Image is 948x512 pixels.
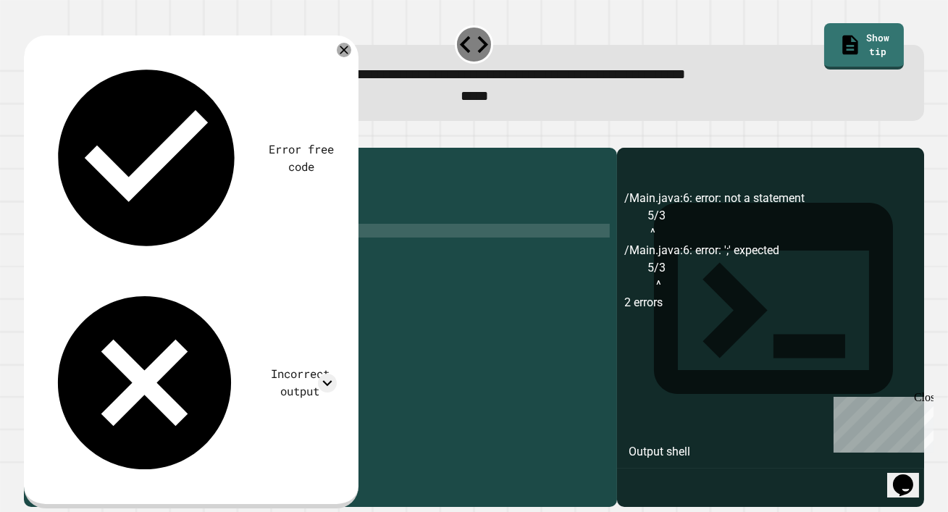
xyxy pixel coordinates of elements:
[828,391,934,453] iframe: chat widget
[824,23,904,70] a: Show tip
[624,190,918,507] div: /Main.java:6: error: not a statement 5/3 ^ /Main.java:6: error: ';' expected 5/3 ^ 2 errors
[6,6,100,92] div: Chat with us now!Close
[887,454,934,498] iframe: chat widget
[263,366,336,400] div: Incorrect output
[267,141,337,175] div: Error free code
